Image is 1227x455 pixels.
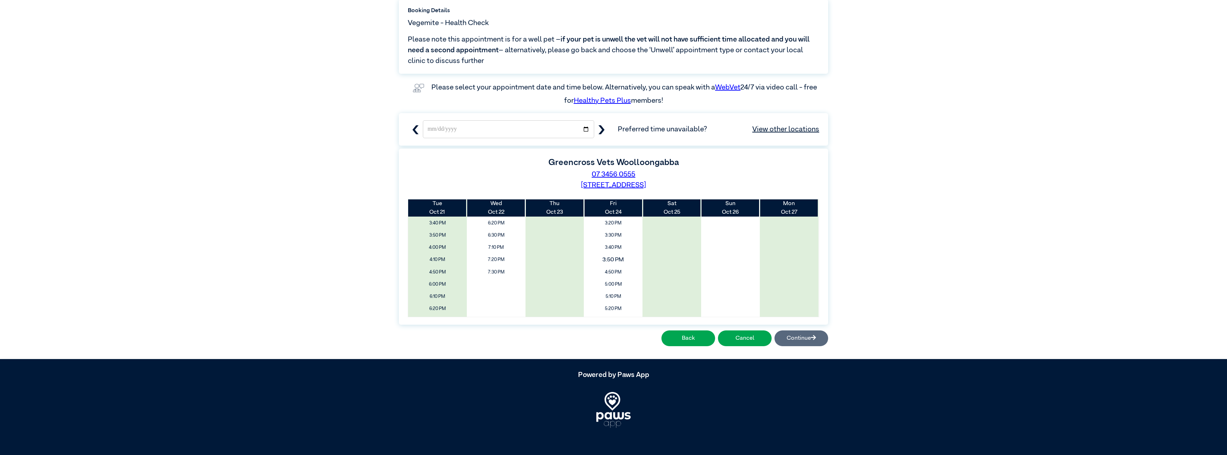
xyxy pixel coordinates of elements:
[399,371,828,379] h5: Powered by Paws App
[411,218,464,228] span: 3:40 PM
[411,279,464,290] span: 6:00 PM
[718,330,772,346] button: Cancel
[586,242,640,253] span: 3:40 PM
[715,84,740,91] a: WebVet
[411,230,464,241] span: 3:50 PM
[469,230,523,241] span: 6:30 PM
[701,199,760,217] th: Oct 26
[408,34,819,66] span: Please note this appointment is for a well pet – – alternatively, please go back and choose the ‘...
[584,199,642,217] th: Oct 24
[469,218,523,228] span: 6:20 PM
[467,199,525,217] th: Oct 22
[586,291,640,302] span: 5:10 PM
[592,171,635,178] a: 07 3456 0555
[431,84,818,104] label: Please select your appointment date and time below. Alternatively, you can speak with a 24/7 via ...
[408,36,810,54] span: if your pet is unwell the vet will not have sufficient time allocated and you will need a second ...
[581,181,646,189] a: [STREET_ADDRESS]
[642,199,701,217] th: Oct 25
[411,242,464,253] span: 4:00 PM
[408,6,819,15] label: Booking Details
[410,81,427,95] img: vet
[661,330,715,346] button: Back
[586,316,640,326] span: 7:10 PM
[586,279,640,290] span: 5:00 PM
[618,124,819,135] span: Preferred time unavailable?
[411,316,464,326] span: 6:30 PM
[760,199,818,217] th: Oct 27
[408,18,489,28] span: Vegemite - Health Check
[752,124,819,135] a: View other locations
[586,230,640,241] span: 3:30 PM
[411,255,464,265] span: 4:10 PM
[469,242,523,253] span: 7:10 PM
[548,158,679,167] label: Greencross Vets Woolloongabba
[411,304,464,314] span: 6:20 PM
[586,218,640,228] span: 3:20 PM
[408,199,467,217] th: Oct 21
[578,253,648,267] span: 3:50 PM
[586,267,640,277] span: 4:50 PM
[525,199,584,217] th: Oct 23
[586,304,640,314] span: 5:20 PM
[411,267,464,277] span: 4:50 PM
[469,267,523,277] span: 7:30 PM
[574,97,631,104] a: Healthy Pets Plus
[469,255,523,265] span: 7:20 PM
[596,392,631,428] img: PawsApp
[411,291,464,302] span: 6:10 PM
